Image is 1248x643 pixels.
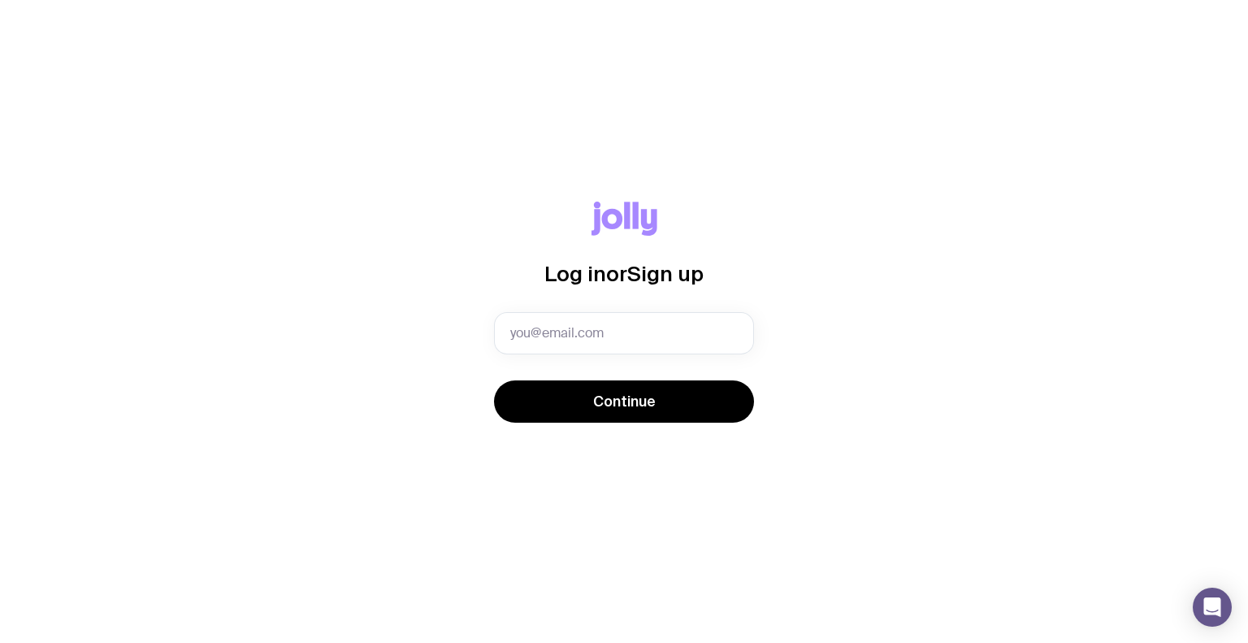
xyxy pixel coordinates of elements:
[544,262,606,285] span: Log in
[494,380,754,423] button: Continue
[1193,588,1232,627] div: Open Intercom Messenger
[494,312,754,354] input: you@email.com
[593,392,656,411] span: Continue
[606,262,627,285] span: or
[627,262,704,285] span: Sign up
